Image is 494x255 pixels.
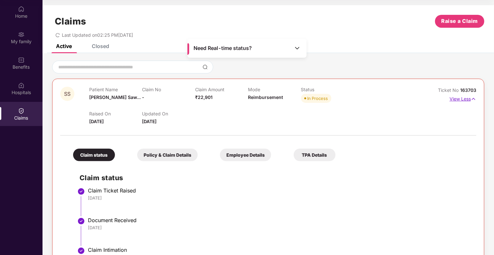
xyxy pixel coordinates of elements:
button: Raise a Claim [435,15,484,28]
img: svg+xml;base64,PHN2ZyB4bWxucz0iaHR0cDovL3d3dy53My5vcmcvMjAwMC9zdmciIHdpZHRoPSIxNyIgaGVpZ2h0PSIxNy... [471,95,476,103]
span: [DATE] [142,119,157,124]
div: Document Received [88,217,470,223]
div: Claim Intimation [88,247,470,253]
div: Employee Details [220,149,271,161]
img: svg+xml;base64,PHN2ZyBpZD0iU3RlcC1Eb25lLTMyeDMyIiB4bWxucz0iaHR0cDovL3d3dy53My5vcmcvMjAwMC9zdmciIH... [77,188,85,195]
div: Closed [92,43,109,49]
p: Mode [248,87,301,92]
img: svg+xml;base64,PHN2ZyBpZD0iU3RlcC1Eb25lLTMyeDMyIiB4bWxucz0iaHR0cDovL3d3dy53My5vcmcvMjAwMC9zdmciIH... [77,217,85,225]
span: [PERSON_NAME] Saw... [89,94,141,100]
span: 163703 [460,87,476,93]
p: Claim No [142,87,195,92]
div: Active [56,43,72,49]
img: svg+xml;base64,PHN2ZyB3aWR0aD0iMjAiIGhlaWdodD0iMjAiIHZpZXdCb3g9IjAgMCAyMCAyMCIgZmlsbD0ibm9uZSIgeG... [18,31,24,38]
p: Status [301,87,354,92]
h1: Claims [55,16,86,27]
img: svg+xml;base64,PHN2ZyBpZD0iSG9tZSIgeG1sbnM9Imh0dHA6Ly93d3cudzMub3JnLzIwMDAvc3ZnIiB3aWR0aD0iMjAiIG... [18,6,24,12]
p: Updated On [142,111,195,116]
div: [DATE] [88,225,470,230]
h2: Claim status [80,172,470,183]
span: Raise a Claim [442,17,478,25]
div: In Process [308,95,328,102]
div: TPA Details [294,149,336,161]
div: Claim Ticket Raised [88,187,470,194]
p: View Less [450,94,476,103]
div: Claim status [73,149,115,161]
span: - [142,94,144,100]
span: Reimbursement [248,94,283,100]
span: Need Real-time status? [194,45,252,52]
span: Ticket No [438,87,460,93]
img: svg+xml;base64,PHN2ZyBpZD0iQ2xhaW0iIHhtbG5zPSJodHRwOi8vd3d3LnczLm9yZy8yMDAwL3N2ZyIgd2lkdGg9IjIwIi... [18,108,24,114]
img: svg+xml;base64,PHN2ZyBpZD0iU3RlcC1Eb25lLTMyeDMyIiB4bWxucz0iaHR0cDovL3d3dy53My5vcmcvMjAwMC9zdmciIH... [77,247,85,255]
p: Raised On [89,111,142,116]
p: Patient Name [89,87,142,92]
div: [DATE] [88,195,470,201]
img: svg+xml;base64,PHN2ZyBpZD0iSG9zcGl0YWxzIiB4bWxucz0iaHR0cDovL3d3dy53My5vcmcvMjAwMC9zdmciIHdpZHRoPS... [18,82,24,89]
span: SS [64,91,71,97]
div: Policy & Claim Details [137,149,198,161]
span: Last Updated on 02:25 PM[DATE] [62,32,133,38]
span: ₹22,901 [195,94,213,100]
img: svg+xml;base64,PHN2ZyBpZD0iQmVuZWZpdHMiIHhtbG5zPSJodHRwOi8vd3d3LnczLm9yZy8yMDAwL3N2ZyIgd2lkdGg9Ij... [18,57,24,63]
span: redo [55,32,60,38]
p: Claim Amount [195,87,248,92]
img: Toggle Icon [294,45,300,51]
span: [DATE] [89,119,104,124]
img: svg+xml;base64,PHN2ZyBpZD0iU2VhcmNoLTMyeDMyIiB4bWxucz0iaHR0cDovL3d3dy53My5vcmcvMjAwMC9zdmciIHdpZH... [203,64,208,70]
